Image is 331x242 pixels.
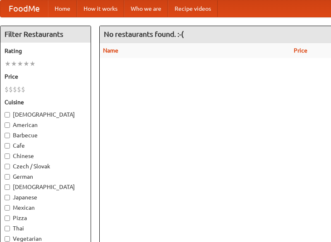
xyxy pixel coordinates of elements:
input: Pizza [5,216,10,221]
a: FoodMe [0,0,48,17]
a: Who we are [124,0,168,17]
label: Japanese [5,193,86,201]
li: ★ [29,59,36,68]
label: Cafe [5,141,86,150]
h4: Filter Restaurants [0,26,91,43]
input: German [5,174,10,180]
input: Mexican [5,205,10,211]
h5: Cuisine [5,98,86,106]
label: Chinese [5,152,86,160]
a: Name [103,47,118,54]
input: Japanese [5,195,10,200]
a: Price [294,47,307,54]
input: Barbecue [5,133,10,138]
input: [DEMOGRAPHIC_DATA] [5,184,10,190]
a: Home [48,0,77,17]
label: Mexican [5,204,86,212]
a: Recipe videos [168,0,218,17]
label: [DEMOGRAPHIC_DATA] [5,183,86,191]
label: German [5,173,86,181]
input: Thai [5,226,10,231]
li: $ [9,85,13,94]
li: $ [21,85,25,94]
input: Cafe [5,143,10,149]
li: $ [5,85,9,94]
a: How it works [77,0,124,17]
label: American [5,121,86,129]
li: $ [17,85,21,94]
li: ★ [5,59,11,68]
label: [DEMOGRAPHIC_DATA] [5,110,86,119]
h5: Rating [5,47,86,55]
li: ★ [11,59,17,68]
input: Czech / Slovak [5,164,10,169]
label: Pizza [5,214,86,222]
label: Barbecue [5,131,86,139]
ng-pluralize: No restaurants found. :-( [104,30,184,38]
li: ★ [17,59,23,68]
input: Vegetarian [5,236,10,242]
label: Thai [5,224,86,232]
h5: Price [5,72,86,81]
li: ★ [23,59,29,68]
li: $ [13,85,17,94]
input: Chinese [5,153,10,159]
input: American [5,122,10,128]
label: Czech / Slovak [5,162,86,170]
input: [DEMOGRAPHIC_DATA] [5,112,10,117]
